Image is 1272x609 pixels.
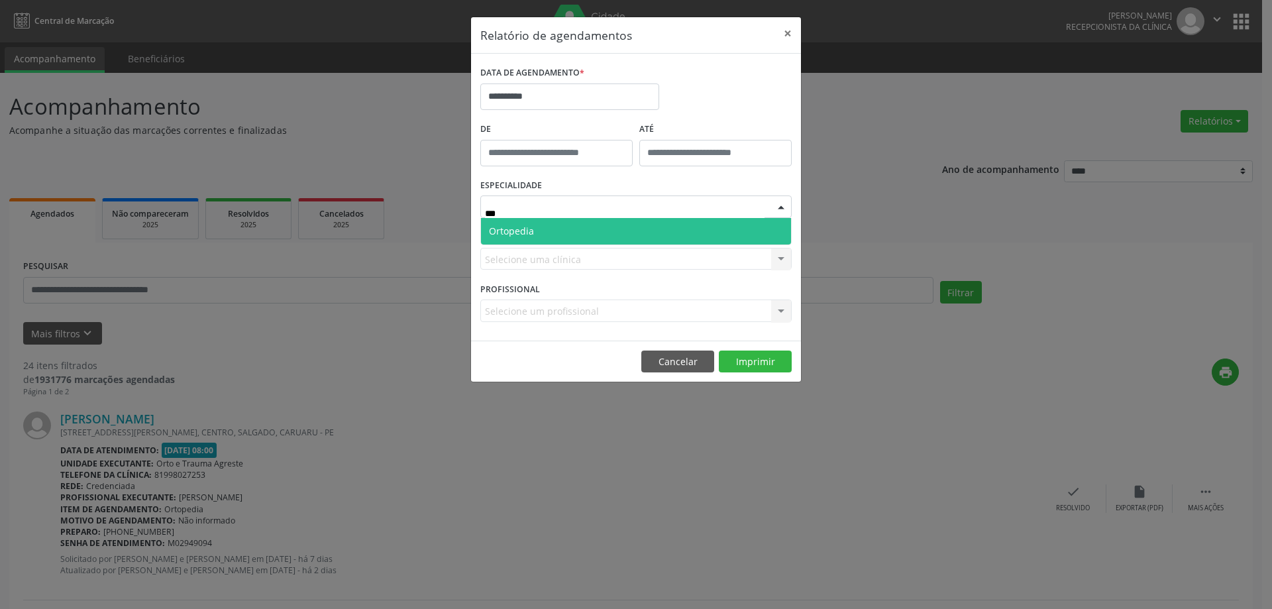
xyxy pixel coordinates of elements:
label: PROFISSIONAL [480,279,540,300]
label: De [480,119,633,140]
button: Cancelar [641,351,714,373]
label: DATA DE AGENDAMENTO [480,63,584,83]
button: Close [774,17,801,50]
label: ATÉ [639,119,792,140]
label: ESPECIALIDADE [480,176,542,196]
span: Ortopedia [489,225,534,237]
button: Imprimir [719,351,792,373]
h5: Relatório de agendamentos [480,27,632,44]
